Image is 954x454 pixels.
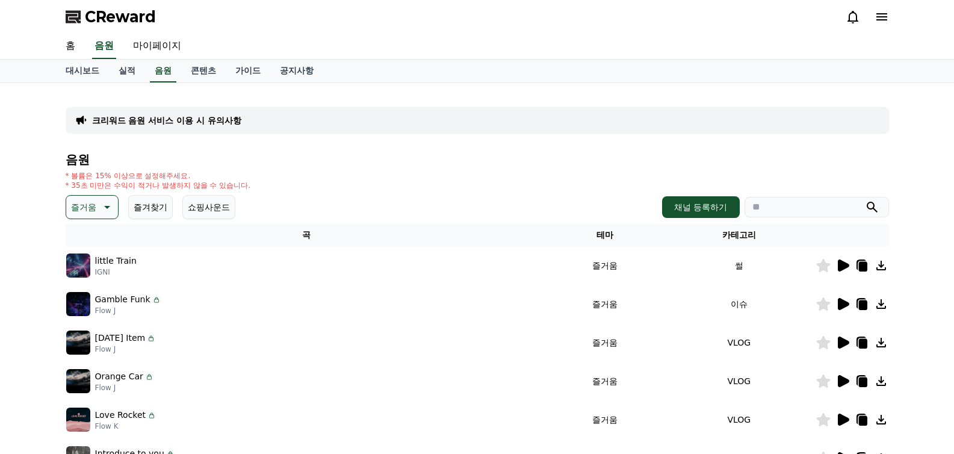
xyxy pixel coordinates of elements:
td: 즐거움 [547,323,663,362]
a: 콘텐츠 [181,60,226,82]
td: 즐거움 [547,246,663,285]
p: [DATE] Item [95,332,146,344]
p: Orange Car [95,370,143,383]
a: 가이드 [226,60,270,82]
a: 음원 [150,60,176,82]
a: 대시보드 [56,60,109,82]
p: Love Rocket [95,409,146,421]
button: 즐거움 [66,195,119,219]
a: 음원 [92,34,116,59]
th: 카테고리 [663,224,815,246]
a: 공지사항 [270,60,323,82]
td: VLOG [663,323,815,362]
img: music [66,331,90,355]
p: * 35초 미만은 수익이 적거나 발생하지 않을 수 있습니다. [66,181,251,190]
p: little Train [95,255,137,267]
span: CReward [85,7,156,26]
button: 채널 등록하기 [662,196,739,218]
p: Flow J [95,383,154,393]
th: 곡 [66,224,547,246]
p: IGNI [95,267,137,277]
img: music [66,253,90,278]
td: 썰 [663,246,815,285]
p: * 볼륨은 15% 이상으로 설정해주세요. [66,171,251,181]
img: music [66,408,90,432]
a: 크리워드 음원 서비스 이용 시 유의사항 [92,114,241,126]
p: Flow J [95,344,156,354]
button: 쇼핑사운드 [182,195,235,219]
a: 실적 [109,60,145,82]
td: 즐거움 [547,285,663,323]
td: 이슈 [663,285,815,323]
p: Flow J [95,306,161,316]
p: 즐거움 [71,199,96,216]
td: VLOG [663,400,815,439]
p: Gamble Funk [95,293,150,306]
img: music [66,369,90,393]
td: 즐거움 [547,362,663,400]
td: VLOG [663,362,815,400]
th: 테마 [547,224,663,246]
a: 마이페이지 [123,34,191,59]
a: CReward [66,7,156,26]
button: 즐겨찾기 [128,195,173,219]
a: 홈 [56,34,85,59]
h4: 음원 [66,153,889,166]
p: Flow K [95,421,157,431]
td: 즐거움 [547,400,663,439]
img: music [66,292,90,316]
